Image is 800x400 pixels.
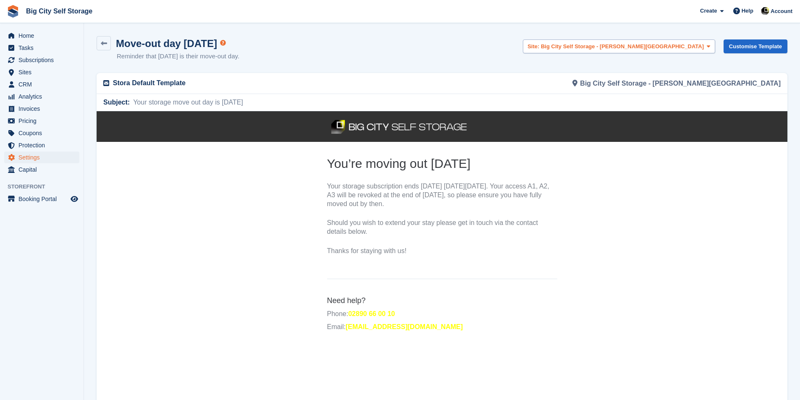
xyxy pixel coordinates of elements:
span: Pricing [18,115,69,127]
span: Capital [18,164,69,175]
span: Subscriptions [18,54,69,66]
p: Reminder that [DATE] is their move-out day. [117,52,239,61]
span: Protection [18,139,69,151]
span: Home [18,30,69,42]
a: 02890 66 00 10 [252,199,298,206]
span: Coupons [18,127,69,139]
span: Subject: [103,97,130,107]
a: menu [4,42,79,54]
a: menu [4,127,79,139]
img: Big City Self Storage Logo [231,7,373,24]
a: menu [4,66,79,78]
span: Tasks [18,42,69,54]
a: menu [4,152,79,163]
a: menu [4,139,79,151]
span: CRM [18,78,69,90]
img: Patrick Nevin [761,7,769,15]
a: Preview store [69,194,79,204]
a: menu [4,91,79,102]
span: Booking Portal [18,193,69,205]
a: [EMAIL_ADDRESS][DOMAIN_NAME] [249,212,366,219]
h6: Need help? [231,185,461,194]
a: Big City Self Storage [23,4,96,18]
div: Tooltip anchor [219,39,227,47]
a: menu [4,115,79,127]
span: Big City Self Storage - [PERSON_NAME][GEOGRAPHIC_DATA] [541,43,704,50]
a: menu [4,78,79,90]
span: Storefront [8,183,84,191]
a: menu [4,164,79,175]
span: Analytics [18,91,69,102]
a: Customise Template [724,39,787,53]
span: Help [742,7,753,15]
span: Your storage move out day is [DATE] [130,97,243,107]
a: menu [4,30,79,42]
span: Sites [18,66,69,78]
p: Should you wish to extend your stay please get in touch via the contact details below. [231,107,461,125]
p: Stora Default Template [113,78,437,88]
span: Settings [18,152,69,163]
h1: Move-out day [DATE] [116,38,217,49]
a: menu [4,193,79,205]
div: Big City Self Storage - [PERSON_NAME][GEOGRAPHIC_DATA] [442,73,786,94]
span: Account [771,7,792,16]
a: menu [4,103,79,115]
button: Site: Big City Self Storage - [PERSON_NAME][GEOGRAPHIC_DATA] [523,39,715,53]
p: Email: [231,212,461,220]
h2: You’re moving out [DATE] [231,44,461,60]
p: Thanks for staying with us! [231,136,461,144]
span: Create [700,7,717,15]
p: Phone: [231,199,461,207]
p: Your storage subscription ends [DATE] [DATE][DATE]. Your access A1, A2, A3 will be revoked at the... [231,71,461,97]
span: Invoices [18,103,69,115]
strong: Site: [527,43,539,50]
a: menu [4,54,79,66]
img: stora-icon-8386f47178a22dfd0bd8f6a31ec36ba5ce8667c1dd55bd0f319d3a0aa187defe.svg [7,5,19,18]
